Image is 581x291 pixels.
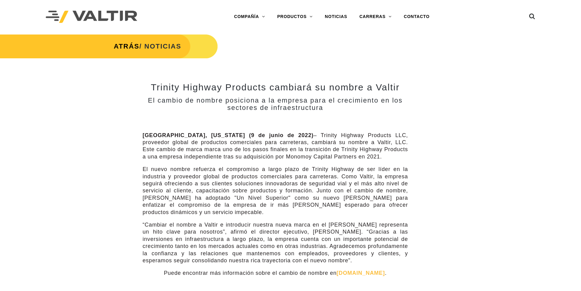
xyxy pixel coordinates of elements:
a: [DOMAIN_NAME] [337,270,385,276]
a: PRODUCTOS [271,11,319,23]
font: “Cambiar el nombre a Valtir e introducir nuestra nueva marca en el [PERSON_NAME] representa un hi... [143,222,408,264]
font: / NOTICIAS [139,42,181,50]
font: – Trinity Highway Products LLC, proveedor global de productos comerciales para carreteras, cambia... [143,132,408,160]
a: NOTICIAS [319,11,353,23]
font: CONTACTO [404,14,429,19]
a: ATRÁS [114,42,139,50]
font: El nuevo nombre refuerza el compromiso a largo plazo de Trinity Highway de ser líder en la indust... [143,166,408,215]
font: COMPAÑÍA [234,14,259,19]
font: . [385,270,387,276]
font: PRODUCTOS [277,14,307,19]
font: Puede encontrar más información sobre el cambio de nombre en [164,270,336,276]
font: NOTICIAS [325,14,347,19]
a: COMPAÑÍA [228,11,271,23]
font: [GEOGRAPHIC_DATA], [US_STATE] (9 de junio de 2022) [143,132,314,138]
font: Trinity Highway Products cambiará su nombre a Valtir [151,82,400,92]
img: Valtir [46,11,137,23]
a: CONTACTO [398,11,436,23]
font: El cambio de nombre posiciona a la empresa para el crecimiento en los sectores de infraestructura [148,96,403,111]
a: CARRERAS [353,11,398,23]
font: CARRERAS [359,14,386,19]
